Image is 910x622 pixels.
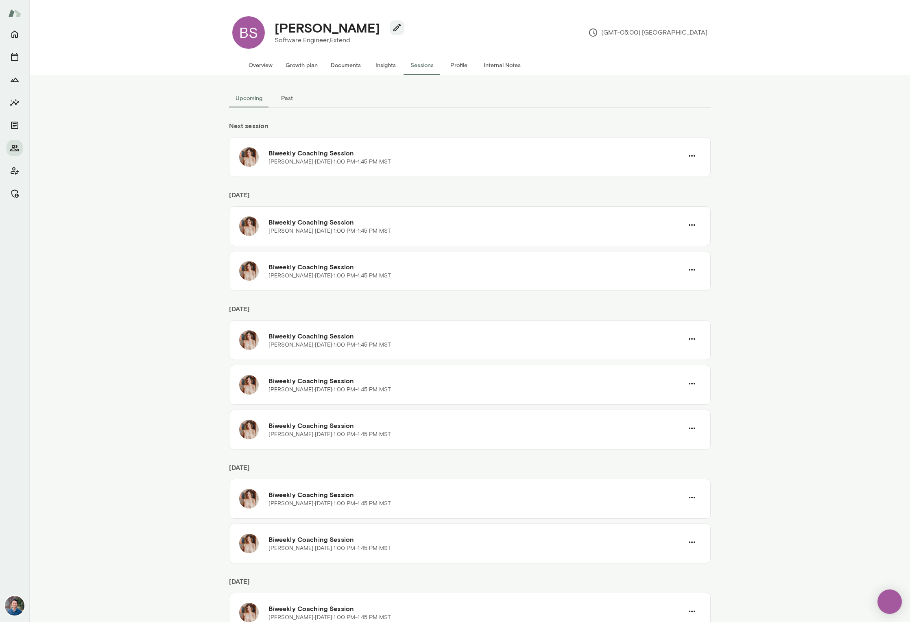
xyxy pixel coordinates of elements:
p: Software Engineer, Extend [275,35,398,45]
button: Internal Notes [477,55,527,75]
button: Growth plan [279,55,324,75]
h6: [DATE] [229,304,711,320]
button: Documents [7,117,23,133]
div: BS [232,16,265,49]
p: [PERSON_NAME] · [DATE] · 1:00 PM-1:45 PM MST [268,227,391,235]
h6: Biweekly Coaching Session [268,421,683,430]
p: [PERSON_NAME] · [DATE] · 1:00 PM-1:45 PM MST [268,500,391,508]
p: [PERSON_NAME] · [DATE] · 1:00 PM-1:45 PM MST [268,544,391,552]
img: Mento [8,5,21,21]
button: Members [7,140,23,156]
button: Client app [7,163,23,179]
h6: [DATE] [229,190,711,206]
button: Profile [441,55,477,75]
h6: Biweekly Coaching Session [268,331,683,341]
button: Insights [7,94,23,111]
p: [PERSON_NAME] · [DATE] · 1:00 PM-1:45 PM MST [268,272,391,280]
h6: [DATE] [229,463,711,479]
button: Past [269,88,306,108]
p: [PERSON_NAME] · [DATE] · 1:00 PM-1:45 PM MST [268,341,391,349]
h6: Biweekly Coaching Session [268,262,683,272]
h6: Biweekly Coaching Session [268,490,683,500]
button: Sessions [7,49,23,65]
h4: [PERSON_NAME] [275,20,380,35]
h6: Biweekly Coaching Session [268,376,683,386]
img: Alex Yu [5,596,24,615]
button: Home [7,26,23,42]
button: Insights [367,55,404,75]
h6: Biweekly Coaching Session [268,604,683,613]
button: Manage [7,186,23,202]
div: basic tabs example [229,88,711,108]
p: [PERSON_NAME] · [DATE] · 1:00 PM-1:45 PM MST [268,430,391,439]
button: Upcoming [229,88,269,108]
h6: Biweekly Coaching Session [268,148,683,158]
p: [PERSON_NAME] · [DATE] · 1:00 PM-1:45 PM MST [268,158,391,166]
p: [PERSON_NAME] · [DATE] · 1:00 PM-1:45 PM MST [268,386,391,394]
h6: Biweekly Coaching Session [268,535,683,544]
p: [PERSON_NAME] · [DATE] · 1:00 PM-1:45 PM MST [268,613,391,622]
h6: Biweekly Coaching Session [268,217,683,227]
p: (GMT-05:00) [GEOGRAPHIC_DATA] [588,28,707,37]
button: Growth Plan [7,72,23,88]
button: Overview [242,55,279,75]
button: Documents [324,55,367,75]
h6: [DATE] [229,576,711,593]
h6: Next session [229,121,711,137]
button: Sessions [404,55,441,75]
